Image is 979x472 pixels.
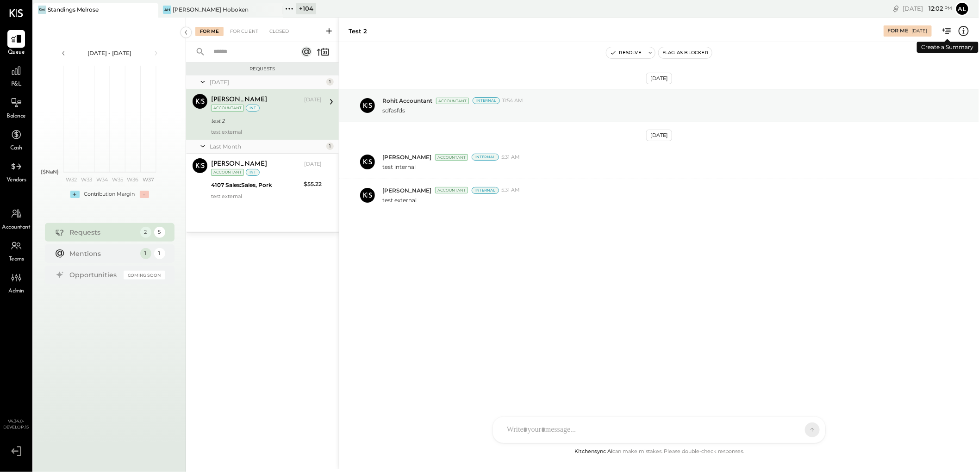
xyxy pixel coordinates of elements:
[436,98,469,104] div: Accountant
[0,158,32,185] a: Vendors
[326,78,334,86] div: 1
[0,269,32,296] a: Admin
[888,27,909,35] div: For Me
[0,94,32,121] a: Balance
[246,169,260,176] div: int
[606,47,645,58] button: Resolve
[382,186,431,194] span: [PERSON_NAME]
[127,176,138,183] text: W36
[659,47,712,58] button: Flag as Blocker
[81,176,92,183] text: W33
[96,176,108,183] text: W34
[48,6,99,13] div: Standings Melrose
[195,27,224,36] div: For Me
[65,176,76,183] text: W32
[211,105,244,112] div: Accountant
[2,224,31,232] span: Accountant
[646,130,672,141] div: [DATE]
[84,191,135,198] div: Contribution Margin
[0,237,32,264] a: Teams
[211,193,322,199] div: test external
[304,180,322,189] div: $55.22
[502,97,523,105] span: 11:54 AM
[70,249,136,258] div: Mentions
[296,3,316,14] div: + 104
[140,227,151,238] div: 2
[70,49,149,57] div: [DATE] - [DATE]
[70,228,136,237] div: Requests
[472,154,499,161] div: Internal
[70,191,80,198] div: +
[140,191,149,198] div: -
[435,154,468,161] div: Accountant
[11,81,22,89] span: P&L
[382,106,405,114] p: sdfasfds
[211,169,244,176] div: Accountant
[0,205,32,232] a: Accountant
[191,66,334,72] div: Requests
[140,248,151,259] div: 1
[903,4,953,13] div: [DATE]
[8,49,25,57] span: Queue
[892,4,901,13] div: copy link
[382,97,432,105] span: Rohit Accountant
[382,163,416,171] p: test internal
[246,105,260,112] div: int
[473,97,500,104] div: Internal
[435,187,468,193] div: Accountant
[9,255,24,264] span: Teams
[211,95,267,105] div: [PERSON_NAME]
[211,116,319,125] div: test 2
[501,154,520,161] span: 5:31 AM
[955,1,970,16] button: Al
[0,62,32,89] a: P&L
[382,196,417,204] p: test external
[326,143,334,150] div: 1
[8,287,24,296] span: Admin
[912,28,928,34] div: [DATE]
[38,6,46,14] div: SM
[349,27,367,36] div: test 2
[472,187,499,194] div: Internal
[304,161,322,168] div: [DATE]
[154,248,165,259] div: 1
[501,186,520,194] span: 5:31 AM
[0,30,32,57] a: Queue
[163,6,171,14] div: AH
[70,270,119,279] div: Opportunities
[210,143,324,150] div: Last Month
[917,42,979,53] div: Create a Summary
[0,126,32,153] a: Cash
[211,180,301,190] div: 4107 Sales:Sales, Pork
[211,129,322,135] div: test external
[41,168,59,175] text: ($NaN)
[210,78,324,86] div: [DATE]
[6,112,26,121] span: Balance
[154,227,165,238] div: 5
[304,96,322,104] div: [DATE]
[124,271,165,279] div: Coming Soon
[646,73,672,84] div: [DATE]
[382,153,431,161] span: [PERSON_NAME]
[225,27,263,36] div: For Client
[10,144,22,153] span: Cash
[6,176,26,185] span: Vendors
[265,27,293,36] div: Closed
[112,176,123,183] text: W35
[173,6,249,13] div: [PERSON_NAME] Hoboken
[142,176,154,183] text: W37
[211,160,267,169] div: [PERSON_NAME]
